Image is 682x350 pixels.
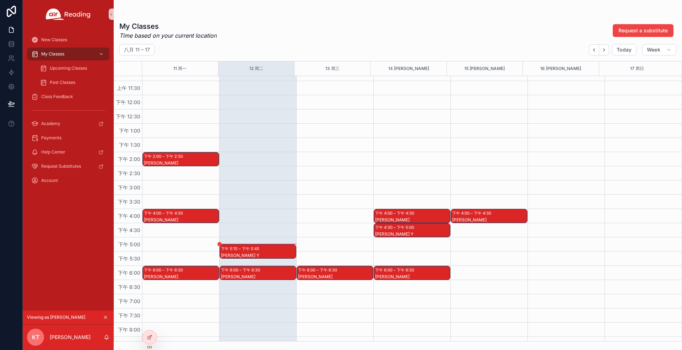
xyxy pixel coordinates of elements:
div: [PERSON_NAME] [298,274,373,280]
span: New Classes [41,37,67,43]
span: 下午 1:00 [117,128,142,134]
div: [PERSON_NAME] [452,217,527,223]
span: 上午 11:00 [115,71,142,77]
span: 下午 3:00 [116,184,142,190]
div: 下午 4:00 – 下午 4:30[PERSON_NAME] [451,209,527,223]
button: Request a substitute [613,24,673,37]
span: Payments [41,135,61,141]
span: 下午 7:00 [117,298,142,304]
span: Account [41,178,58,183]
a: My Classes [27,48,109,60]
span: 下午 7:30 [117,312,142,318]
span: 下午 5:30 [117,255,142,262]
button: 11 周一 [173,61,186,76]
span: 下午 4:30 [116,227,142,233]
div: [PERSON_NAME] [221,274,296,280]
button: 12 周二 [249,61,263,76]
h1: My Classes [119,21,217,31]
span: Request a substitute [618,27,668,34]
p: [PERSON_NAME] [50,334,91,341]
div: 下午 5:15 – 下午 5:45[PERSON_NAME] Y [220,245,296,258]
span: Request Substitutes [41,163,81,169]
div: [PERSON_NAME] [144,217,218,223]
div: [PERSON_NAME] Y [375,231,450,237]
a: Account [27,174,109,187]
span: My Classes [41,51,64,57]
div: [PERSON_NAME] [375,217,450,223]
button: 13 周三 [325,61,340,76]
div: 下午 6:00 – 下午 6:30[PERSON_NAME] [297,266,373,280]
div: 下午 6:00 – 下午 6:30[PERSON_NAME] [220,266,296,280]
button: 15 [PERSON_NAME] [464,61,505,76]
div: 下午 6:00 – 下午 6:30 [375,266,416,274]
span: 下午 4:00 [116,213,142,219]
span: 下午 8:00 [116,327,142,333]
a: Past Classes [36,76,109,89]
h2: 八月 11 – 17 [124,46,150,53]
span: 下午 8:30 [116,341,142,347]
button: Week [642,44,676,55]
span: 下午 5:00 [117,241,142,247]
div: 下午 4:30 – 下午 5:00[PERSON_NAME] Y [374,224,450,237]
span: 下午 6:30 [116,284,142,290]
div: 下午 4:00 – 下午 4:30 [144,210,185,217]
span: Upcoming Classes [50,65,87,71]
div: 下午 2:00 – 下午 2:30[PERSON_NAME] [143,152,219,166]
div: 下午 6:00 – 下午 6:30 [298,266,339,274]
img: App logo [46,9,91,20]
span: Viewing as [PERSON_NAME] [27,314,85,320]
span: KT [32,333,39,341]
span: 下午 3:30 [116,199,142,205]
div: 下午 4:00 – 下午 4:30[PERSON_NAME] [374,209,450,223]
div: 下午 5:15 – 下午 5:45 [221,245,261,252]
span: 下午 12:00 [114,99,142,105]
button: Next [599,44,609,55]
div: 下午 6:00 – 下午 6:30 [144,266,185,274]
div: 下午 6:00 – 下午 6:30[PERSON_NAME] [143,266,219,280]
div: [PERSON_NAME] Y [221,253,296,258]
span: Academy [41,121,60,126]
a: Academy [27,117,109,130]
div: 下午 6:00 – 下午 6:30 [221,266,262,274]
span: 下午 2:30 [116,170,142,176]
span: 下午 6:00 [116,270,142,276]
button: 16 [PERSON_NAME] [540,61,581,76]
div: 下午 4:00 – 下午 4:30 [452,210,493,217]
span: Past Classes [50,80,75,85]
button: Back [589,44,599,55]
span: Class Feedback [41,94,73,99]
span: 下午 2:00 [116,156,142,162]
span: Help Center [41,149,65,155]
button: Today [612,44,637,55]
span: 下午 1:30 [117,142,142,148]
em: Time based on your current location [119,31,217,40]
a: Help Center [27,146,109,158]
a: Upcoming Classes [36,62,109,75]
div: 下午 2:00 – 下午 2:30 [144,153,185,160]
div: [PERSON_NAME] [144,160,218,166]
div: [PERSON_NAME] [375,274,450,280]
div: 下午 4:00 – 下午 4:30 [375,210,416,217]
span: Week [647,47,660,53]
span: 上午 11:30 [115,85,142,91]
a: Payments [27,131,109,144]
div: [PERSON_NAME] [144,274,218,280]
span: 下午 12:30 [114,113,142,119]
span: Today [617,47,632,53]
div: 下午 4:00 – 下午 4:30[PERSON_NAME] [143,209,219,223]
a: Class Feedback [27,90,109,103]
button: 17 周日 [630,61,644,76]
a: New Classes [27,33,109,46]
button: 14 [PERSON_NAME] [388,61,429,76]
div: 下午 4:30 – 下午 5:00 [375,224,416,231]
a: Request Substitutes [27,160,109,173]
div: scrollable content [23,28,114,196]
div: 下午 6:00 – 下午 6:30[PERSON_NAME] [374,266,450,280]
